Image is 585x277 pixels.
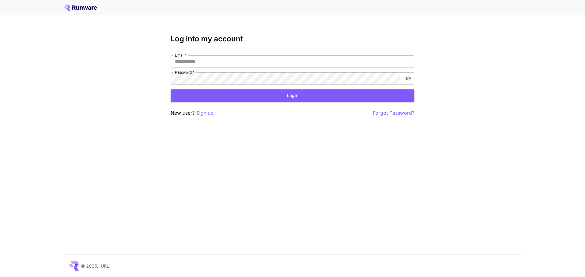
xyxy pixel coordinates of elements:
[403,73,414,84] button: toggle password visibility
[171,35,414,43] h3: Log into my account
[196,109,214,117] button: Sign up
[175,70,194,75] label: Password
[81,263,111,269] p: © 2025, [URL]
[373,109,414,117] button: Forgot Password?
[171,89,414,102] button: Login
[171,109,214,117] p: New user?
[175,53,187,58] label: Email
